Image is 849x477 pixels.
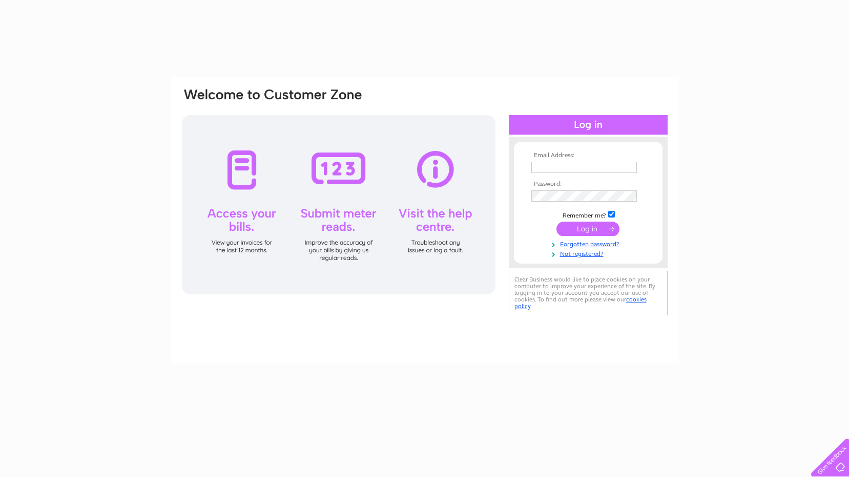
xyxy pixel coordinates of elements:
div: Clear Business would like to place cookies on your computer to improve your experience of the sit... [509,271,668,315]
input: Submit [556,222,619,236]
a: Not registered? [531,248,648,258]
a: cookies policy [514,296,647,310]
a: Forgotten password? [531,238,648,248]
td: Remember me? [529,209,648,220]
th: Password: [529,181,648,188]
th: Email Address: [529,152,648,159]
